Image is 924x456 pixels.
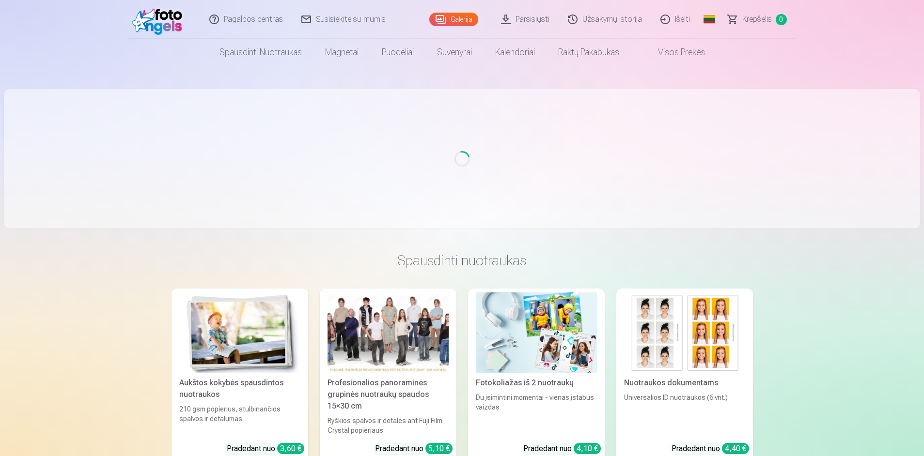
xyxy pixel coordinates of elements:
[179,292,300,373] img: Aukštos kokybės spausdintos nuotraukos
[620,393,749,435] div: Universalios ID nuotraukos (6 vnt.)
[476,292,597,373] img: Fotokoliažas iš 2 nuotraukų
[722,443,749,454] div: 4,40 €
[472,377,601,389] div: Fotokoliažas iš 2 nuotraukų
[672,443,749,455] div: Pradedant nuo
[547,39,631,66] a: Raktų pakabukas
[742,14,772,25] span: Krepšelis
[313,39,370,66] a: Magnetai
[484,39,547,66] a: Kalendoriai
[776,14,787,25] span: 0
[277,443,304,454] div: 3,60 €
[429,13,478,26] a: Galerija
[523,443,601,455] div: Pradedant nuo
[175,404,304,435] div: 210 gsm popierius, stulbinančios spalvos ir detalumas
[425,39,484,66] a: Suvenyrai
[472,393,601,435] div: Du įsimintini momentai - vienas įstabus vaizdas
[375,443,453,455] div: Pradedant nuo
[208,39,313,66] a: Spausdinti nuotraukas
[425,443,453,454] div: 5,10 €
[227,443,304,455] div: Pradedant nuo
[620,377,749,389] div: Nuotraukos dokumentams
[179,252,745,269] h3: Spausdinti nuotraukas
[631,39,717,66] a: Visos prekės
[132,4,188,35] img: /fa5
[175,377,304,400] div: Aukštos kokybės spausdintos nuotraukos
[324,416,453,435] div: Ryškios spalvos ir detalės ant Fuji Film Crystal popieriaus
[574,443,601,454] div: 4,10 €
[324,377,453,412] div: Profesionalios panoraminės grupinės nuotraukų spaudos 15×30 cm
[624,292,745,373] img: Nuotraukos dokumentams
[370,39,425,66] a: Puodeliai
